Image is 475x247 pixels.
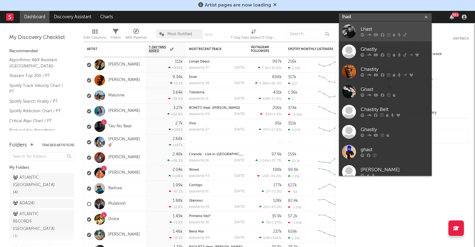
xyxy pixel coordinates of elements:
svg: Chart title [316,104,344,119]
a: ADA(24) [9,199,74,208]
div: [DATE] [234,66,245,70]
span: Dismiss [273,3,277,8]
div: ( ) [255,81,282,85]
div: -1.05k [288,205,302,209]
div: 1.23k [288,236,300,240]
div: Artist [87,47,133,51]
div: popularity: 27 [189,128,209,131]
span: 4.38k [259,82,268,85]
svg: Chart title [316,227,344,243]
svg: Chart title [316,181,344,196]
div: popularity: 51 [189,190,209,193]
a: [PERSON_NAME] [108,62,140,67]
span: 7.1k [262,66,268,70]
a: [PERSON_NAME] [108,232,140,237]
div: 2.7k [175,121,183,126]
div: Lhast [361,26,429,33]
div: 10.1k [288,159,300,163]
svg: Chart title [316,212,344,227]
a: Beira Mar [189,230,204,233]
span: +17.8 % [269,128,281,132]
div: [DATE] [234,174,245,178]
div: 111k [175,60,183,64]
div: +108 % [169,174,183,178]
div: +934 % [168,66,183,70]
div: [DATE] [234,190,245,193]
span: 619 [263,236,269,240]
div: ( ) [262,220,282,224]
div: +46.3 % [167,159,183,163]
a: Spotify Addiction Chart / PT [9,108,68,114]
a: Primeira Vez? [189,215,211,218]
div: -- [428,76,469,84]
div: 107 [288,82,297,86]
a: Wowó [189,168,199,172]
div: [DATE] [234,236,245,240]
div: 177k [273,183,282,187]
div: 2.04k [173,168,183,172]
div: Spotify Monthly Listeners [288,47,334,51]
span: Artist pages are now loading [205,3,271,8]
svg: Chart title [316,73,344,88]
span: 337 [263,128,268,132]
span: -57.8 % [270,97,281,101]
button: Tracked Artists(76) [42,144,74,147]
a: BONITO (feat. [PERSON_NAME]) [189,106,240,110]
div: 7-Day Fans Added (7-Day Fans Added) [230,34,277,41]
div: 1.46k [173,230,183,234]
div: [DATE] [234,205,245,209]
a: Lhast [339,21,432,41]
span: -1.27 % [271,221,281,224]
div: Edit Columns [83,26,106,44]
button: 99+ [450,15,454,19]
div: 9.34k [173,75,183,79]
a: Tokobina [189,91,204,94]
div: 2.68k [173,137,183,141]
div: -47.1 % [169,190,183,194]
div: Evoé [189,75,245,79]
div: [DATE] [234,97,245,100]
span: Most Notified [167,32,192,36]
div: 5.97k [288,128,301,132]
a: Ciranda - Live in [GEOGRAPHIC_DATA] [189,153,251,156]
div: My Folders [9,164,74,172]
div: 1.36k [288,91,297,95]
div: Chastity Belt [361,106,429,113]
div: -12.8 % [169,205,183,209]
span: +26.5 % [269,82,281,85]
span: -73.3 % [270,190,281,194]
div: 99 + [451,12,459,17]
div: ( ) [255,159,282,163]
div: 99.8k [288,168,298,172]
div: 7-Day Fans Added (7-Day Fans Added) [230,26,277,44]
div: -1.95k [288,221,302,225]
span: 639 [263,97,269,101]
a: Mulatooh [108,201,126,207]
div: ( ) [262,190,282,194]
div: 198k [273,168,282,172]
div: -2.36k [288,113,302,117]
span: +524 % [270,236,281,240]
a: Badoxa [108,186,122,191]
div: Ghastly [361,126,429,134]
a: ATLANTIC [GEOGRAPHIC_DATA](4) [9,173,74,197]
a: Viva [189,122,196,125]
svg: Chart title [316,196,344,212]
div: Primeira Vez? [189,215,245,218]
div: 237k [273,230,282,234]
a: [PERSON_NAME] [108,78,140,83]
div: Ciranda - Live in Florianópolis [189,153,245,156]
input: Search for folders... [9,152,74,161]
a: [PERSON_NAME] 🎸 [108,137,143,147]
div: Ghast [361,86,429,93]
div: 1.88k [173,199,183,203]
div: -11.5 % [169,236,183,240]
div: [DATE] [234,159,245,162]
div: Beira Mar [189,230,245,233]
div: popularity: 11 [189,97,208,100]
div: ( ) [260,112,282,116]
a: [PERSON_NAME] [108,109,140,114]
div: -39.9 % [168,97,183,101]
div: 374k [288,106,297,110]
a: Shazam Top 200 / PT [9,72,68,79]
